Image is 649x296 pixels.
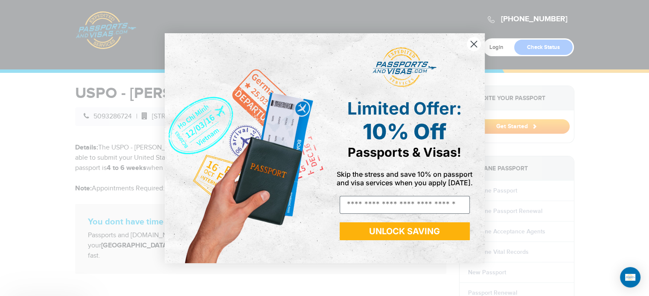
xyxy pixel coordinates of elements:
button: Close dialog [466,37,481,52]
span: 10% Off [363,119,446,144]
div: Open Intercom Messenger [620,267,640,287]
span: Skip the stress and save 10% on passport and visa services when you apply [DATE]. [337,170,473,187]
span: Passports & Visas! [348,145,461,160]
span: Limited Offer: [347,98,462,119]
img: de9cda0d-0715-46ca-9a25-073762a91ba7.png [165,33,325,263]
button: UNLOCK SAVING [340,222,470,240]
img: passports and visas [373,47,437,87]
